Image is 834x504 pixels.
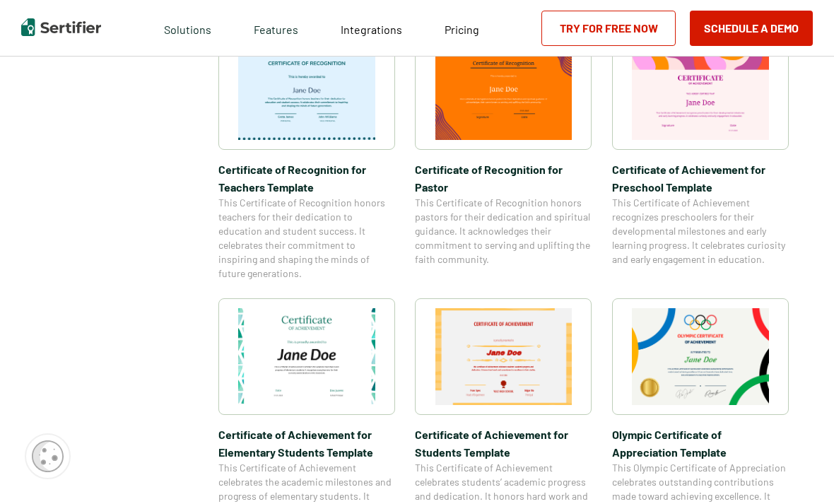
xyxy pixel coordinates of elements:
[541,11,676,46] a: Try for Free Now
[632,43,769,140] img: Certificate of Achievement for Preschool Template
[238,308,375,405] img: Certificate of Achievement for Elementary Students Template
[415,33,592,281] a: Certificate of Recognition for PastorCertificate of Recognition for PastorThis Certificate of Rec...
[690,11,813,46] button: Schedule a Demo
[218,426,395,461] span: Certificate of Achievement for Elementary Students Template
[21,18,101,36] img: Sertifier | Digital Credentialing Platform
[254,19,298,37] span: Features
[32,440,64,472] img: Cookie Popup Icon
[238,43,375,140] img: Certificate of Recognition for Teachers Template
[632,308,769,405] img: Olympic Certificate of Appreciation​ Template
[415,196,592,266] span: This Certificate of Recognition honors pastors for their dedication and spiritual guidance. It ac...
[445,19,479,37] a: Pricing
[341,23,402,36] span: Integrations
[218,33,395,281] a: Certificate of Recognition for Teachers TemplateCertificate of Recognition for Teachers TemplateT...
[612,160,789,196] span: Certificate of Achievement for Preschool Template
[218,196,395,281] span: This Certificate of Recognition honors teachers for their dedication to education and student suc...
[445,23,479,36] span: Pricing
[415,160,592,196] span: Certificate of Recognition for Pastor
[415,426,592,461] span: Certificate of Achievement for Students Template
[612,196,789,266] span: This Certificate of Achievement recognizes preschoolers for their developmental milestones and ea...
[612,33,789,281] a: Certificate of Achievement for Preschool TemplateCertificate of Achievement for Preschool Templat...
[435,308,572,405] img: Certificate of Achievement for Students Template
[612,426,789,461] span: Olympic Certificate of Appreciation​ Template
[218,160,395,196] span: Certificate of Recognition for Teachers Template
[164,19,211,37] span: Solutions
[341,19,402,37] a: Integrations
[435,43,572,140] img: Certificate of Recognition for Pastor
[763,436,834,504] iframe: Chat Widget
